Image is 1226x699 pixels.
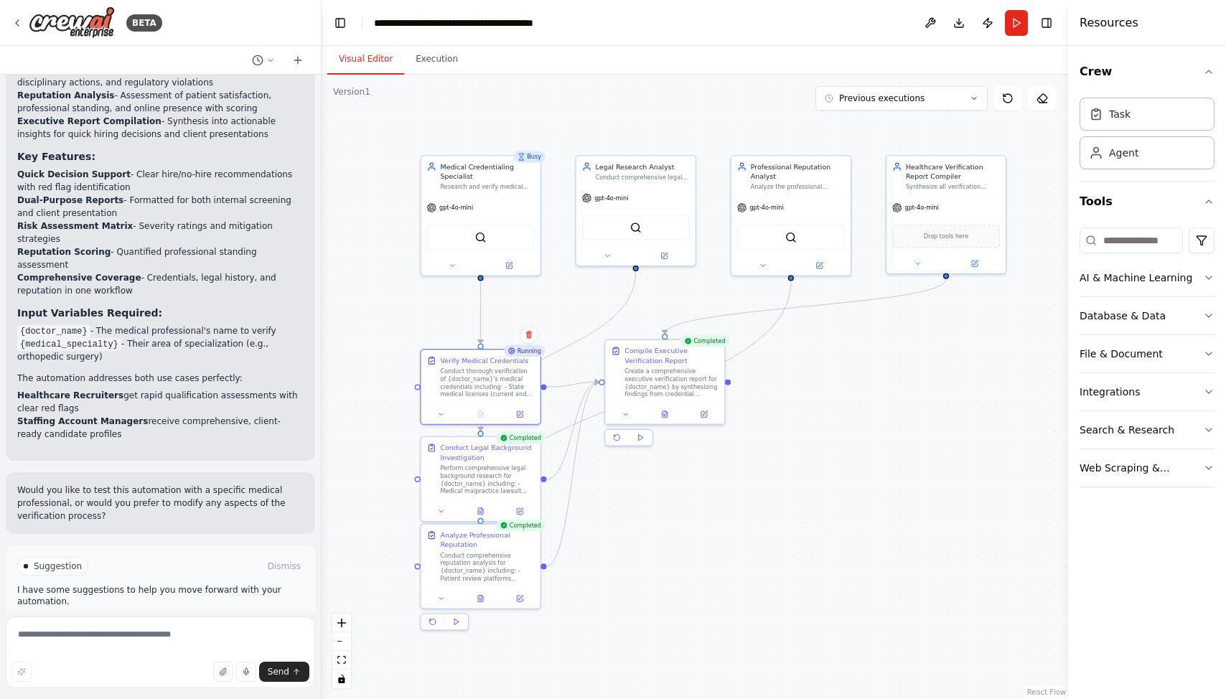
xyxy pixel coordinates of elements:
[575,155,696,266] div: Legal Research AnalystConduct comprehensive legal background research for {doctor_name}, investig...
[520,325,538,344] button: Delete node
[17,115,304,141] li: - Synthesis into actionable insights for quick hiring decisions and client presentations
[17,245,304,271] li: - Quantified professional standing assessment
[630,222,642,233] img: SerperDevTool
[1080,271,1192,285] div: AI & Machine Learning
[17,584,304,607] p: I have some suggestions to help you move forward with your automation.
[751,161,845,181] div: Professional Reputation Analyst
[513,151,545,163] div: Busy
[332,651,351,670] button: fit view
[259,662,309,682] button: Send
[504,345,546,357] div: Running
[815,86,988,111] button: Previous executions
[604,339,726,451] div: CompletedCompile Executive Verification ReportCreate a comprehensive executive verification repor...
[1109,107,1131,121] div: Task
[503,593,536,604] button: Open in side panel
[404,44,469,75] button: Execution
[246,52,281,69] button: Switch to previous chat
[624,367,719,398] div: Create a comprehensive executive verification report for {doctor_name} by synthesizing findings f...
[17,325,90,338] code: {doctor_name}
[420,436,541,548] div: CompletedConduct Legal Background InvestigationPerform comprehensive legal background research fo...
[11,662,32,682] button: Improve this prompt
[17,337,304,363] li: - Their area of specialization (e.g., orthopedic surgery)
[236,662,256,682] button: Click to speak your automation idea
[17,416,148,426] strong: Staffing Account Managers
[17,116,162,126] strong: Executive Report Compilation
[420,349,541,425] div: RunningVerify Medical CredentialsConduct thorough verification of {doctor_name}'s medical credent...
[17,324,304,337] li: - The medical professional's name to verify
[839,93,925,104] span: Previous executions
[1080,222,1215,499] div: Tools
[327,44,404,75] button: Visual Editor
[17,194,304,220] li: - Formatted for both internal screening and client presentation
[268,666,289,677] span: Send
[332,614,351,688] div: React Flow controls
[440,443,534,462] div: Conduct Legal Background Investigation
[476,271,641,431] g: Edge from 87e69107-f609-42d6-89f1-33e9274925af to 9685bf0b-9c4f-4bb6-bf78-c816e5f68f09
[439,204,473,212] span: gpt-4o-mini
[17,338,121,351] code: {medical_specialty}
[503,408,536,420] button: Open in side panel
[624,346,719,365] div: Compile Executive Verification Report
[1080,52,1215,92] button: Crew
[17,151,95,162] strong: Key Features:
[213,662,233,682] button: Upload files
[751,183,845,191] div: Analyze the professional reputation and public perception of {doctor_name} by researching patient...
[1080,259,1215,296] button: AI & Machine Learning
[286,52,309,69] button: Start a new chat
[17,168,304,194] li: - Clear hire/no-hire recommendations with red flag identification
[474,232,486,243] img: SerperDevTool
[886,155,1007,274] div: Healthcare Verification Report CompilerSynthesize all verification findings into comprehensive, a...
[496,520,546,531] div: Completed
[1080,385,1140,399] div: Integrations
[332,632,351,651] button: zoom out
[503,505,536,517] button: Open in side panel
[1080,347,1163,361] div: File & Document
[460,505,501,517] button: View output
[476,281,796,518] g: Edge from 0df68019-833c-494b-8f78-c965c7925e43 to 357ea0b9-8cf0-4c8f-825d-324f657e22e4
[440,530,534,550] div: Analyze Professional Reputation
[330,13,350,33] button: Hide left sidebar
[17,484,304,522] p: Would you like to test this automation with a specific medical professional, or would you prefer ...
[596,174,690,182] div: Conduct comprehensive legal background research for {doctor_name}, investigating any malpractice ...
[17,247,111,257] strong: Reputation Scoring
[17,389,304,415] li: get rapid qualification assessments with clear red flags
[420,155,541,276] div: BusyMedical Credentialing SpecialistResearch and verify medical professional credentials includin...
[29,6,115,39] img: Logo
[1080,309,1166,323] div: Database & Data
[476,281,486,344] g: Edge from 0ea49d19-b040-4f9c-99ab-94e6bfbeb5c2 to 63e9ab25-e917-4c38-8393-8f05979cc428
[440,183,534,191] div: Research and verify medical professional credentials including licenses, certifications, board ce...
[792,260,846,271] button: Open in side panel
[906,161,1000,181] div: Healthcare Verification Report Compiler
[460,408,501,420] button: No output available
[1080,449,1215,487] button: Web Scraping & Browsing
[546,377,599,571] g: Edge from 357ea0b9-8cf0-4c8f-825d-324f657e22e4 to 5977475c-361b-4257-986f-e411375c369b
[333,86,370,98] div: Version 1
[546,377,599,392] g: Edge from 63e9ab25-e917-4c38-8393-8f05979cc428 to 5977475c-361b-4257-986f-e411375c369b
[905,204,939,212] span: gpt-4o-mini
[947,258,1001,269] button: Open in side panel
[17,63,304,89] li: - Thorough search of malpractice claims, disciplinary actions, and regulatory violations
[420,523,541,634] div: CompletedAnalyze Professional ReputationConduct comprehensive reputation analysis for {doctor_nam...
[332,614,351,632] button: zoom in
[637,250,691,261] button: Open in side panel
[440,161,534,181] div: Medical Credentialing Specialist
[460,593,501,604] button: View output
[1080,423,1174,437] div: Search & Research
[594,194,628,202] span: gpt-4o-mini
[17,273,141,283] strong: Comprehensive Coverage
[17,195,123,205] strong: Dual-Purpose Reports
[546,377,599,484] g: Edge from 9685bf0b-9c4f-4bb6-bf78-c816e5f68f09 to 5977475c-361b-4257-986f-e411375c369b
[17,271,304,297] li: - Credentials, legal history, and reputation in one workflow
[1080,92,1215,181] div: Crew
[17,89,304,115] li: - Assessment of patient satisfaction, professional standing, and online presence with scoring
[17,307,162,319] strong: Input Variables Required:
[17,372,304,385] p: The automation addresses both use cases perfectly:
[17,390,123,400] strong: Healthcare Recruiters
[906,183,1000,191] div: Synthesize all verification findings into comprehensive, actionable reports for {doctor_name} tha...
[1080,411,1215,449] button: Search & Research
[680,335,730,347] div: Completed
[924,232,968,242] span: Drop tools here
[1080,335,1215,372] button: File & Document
[785,232,797,243] img: SerperDevTool
[374,16,535,30] nav: breadcrumb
